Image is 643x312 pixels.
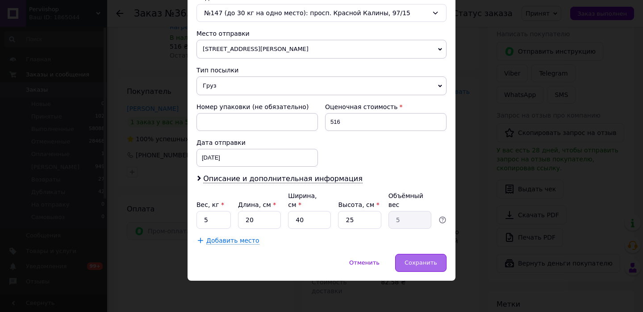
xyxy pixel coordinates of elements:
div: Номер упаковки (не обязательно) [196,102,318,111]
label: Вес, кг [196,201,224,208]
label: Ширина, см [288,192,317,208]
div: Объёмный вес [388,191,431,209]
span: Добавить место [206,237,259,245]
span: Отменить [349,259,380,266]
label: Длина, см [238,201,276,208]
span: Груз [196,76,447,95]
div: Дата отправки [196,138,318,147]
div: Оценочная стоимость [325,102,447,111]
span: Описание и дополнительная информация [203,174,363,183]
div: №147 (до 30 кг на одно место): просп. Красной Калины, 97/15 [196,4,447,22]
span: Сохранить [405,259,437,266]
span: Место отправки [196,30,250,37]
span: [STREET_ADDRESS][PERSON_NAME] [196,40,447,59]
label: Высота, см [338,201,379,208]
span: Тип посылки [196,67,238,74]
